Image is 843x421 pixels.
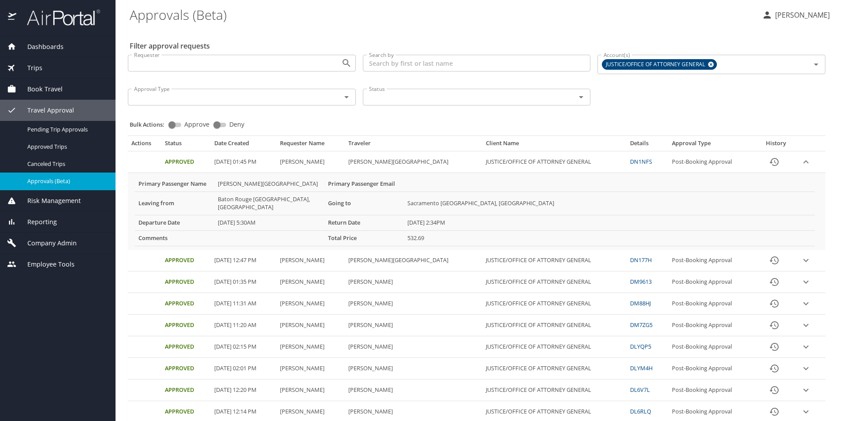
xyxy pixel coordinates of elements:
th: Return Date [325,215,404,230]
td: JUSTICE/OFFICE OF ATTORNEY GENERAL [482,336,627,358]
button: expand row [799,297,813,310]
button: [PERSON_NAME] [758,7,833,23]
span: Travel Approval [16,105,74,115]
td: [DATE] 11:31 AM [211,293,276,315]
td: [PERSON_NAME] [345,293,482,315]
button: History [764,271,785,293]
th: Actions [128,139,161,151]
th: Primary Passenger Name [135,177,214,192]
td: [DATE] 01:35 PM [211,271,276,293]
span: Dashboards [16,42,63,52]
span: Reporting [16,217,57,227]
a: DM7ZG5 [630,321,653,329]
img: airportal-logo.png [17,9,100,26]
button: Open [340,57,353,69]
td: [PERSON_NAME] [345,380,482,401]
button: expand row [799,383,813,397]
th: Leaving from [135,192,214,215]
td: JUSTICE/OFFICE OF ATTORNEY GENERAL [482,151,627,173]
span: Pending Trip Approvals [27,125,105,134]
button: History [764,315,785,336]
div: JUSTICE/OFFICE OF ATTORNEY GENERAL [602,59,717,70]
h2: Filter approval requests [130,39,210,53]
th: Departure Date [135,215,214,230]
th: Primary Passenger Email [325,177,404,192]
button: expand row [799,155,813,169]
p: [PERSON_NAME] [772,10,830,20]
th: Requester Name [276,139,345,151]
td: Post-Booking Approval [668,250,756,271]
button: History [764,380,785,401]
a: DLYM4H [630,364,653,372]
td: [PERSON_NAME] [345,358,482,380]
td: [PERSON_NAME] [276,315,345,336]
th: Going to [325,192,404,215]
td: Approved [161,293,211,315]
td: [DATE] 02:15 PM [211,336,276,358]
td: [PERSON_NAME][GEOGRAPHIC_DATA] [214,177,325,192]
button: expand row [799,362,813,375]
td: [PERSON_NAME] [345,336,482,358]
td: [DATE] 02:01 PM [211,358,276,380]
span: Approvals (Beta) [27,177,105,185]
td: [PERSON_NAME][GEOGRAPHIC_DATA] [345,151,482,173]
td: Post-Booking Approval [668,315,756,336]
button: expand row [799,340,813,353]
a: DM88HJ [630,299,651,307]
span: JUSTICE/OFFICE OF ATTORNEY GENERAL [602,60,710,69]
button: Open [340,91,353,103]
th: Date Created [211,139,276,151]
span: Company Admin [16,238,77,248]
h1: Approvals (Beta) [130,1,755,28]
td: 532.69 [404,230,815,246]
td: Approved [161,358,211,380]
td: [DATE] 12:20 PM [211,380,276,401]
td: Baton Rouge [GEOGRAPHIC_DATA], [GEOGRAPHIC_DATA] [214,192,325,215]
a: DL6V7L [630,386,650,394]
td: Approved [161,380,211,401]
td: Approved [161,151,211,173]
span: Book Travel [16,84,63,94]
td: [PERSON_NAME] [276,250,345,271]
td: Approved [161,250,211,271]
a: DL6RLQ [630,407,651,415]
td: [PERSON_NAME] [276,271,345,293]
td: JUSTICE/OFFICE OF ATTORNEY GENERAL [482,380,627,401]
button: expand row [799,254,813,267]
td: JUSTICE/OFFICE OF ATTORNEY GENERAL [482,293,627,315]
button: expand row [799,405,813,418]
th: Approval Type [668,139,756,151]
td: [DATE] 5:30AM [214,215,325,230]
td: [PERSON_NAME] [276,336,345,358]
td: Post-Booking Approval [668,380,756,401]
td: JUSTICE/OFFICE OF ATTORNEY GENERAL [482,250,627,271]
button: expand row [799,319,813,332]
td: Post-Booking Approval [668,358,756,380]
td: [PERSON_NAME] [345,315,482,336]
td: Approved [161,336,211,358]
td: [PERSON_NAME] [345,271,482,293]
span: Approve [184,121,209,128]
td: Post-Booking Approval [668,151,756,173]
td: [PERSON_NAME] [276,151,345,173]
td: JUSTICE/OFFICE OF ATTORNEY GENERAL [482,315,627,336]
button: History [764,358,785,379]
span: Trips [16,63,42,73]
th: Traveler [345,139,482,151]
a: DM9613 [630,278,652,286]
button: Open [575,91,587,103]
td: Approved [161,315,211,336]
button: History [764,293,785,314]
td: Approved [161,271,211,293]
button: History [764,151,785,173]
button: History [764,250,785,271]
td: [PERSON_NAME][GEOGRAPHIC_DATA] [345,250,482,271]
td: [PERSON_NAME] [276,380,345,401]
th: History [756,139,795,151]
table: More info for approvals [135,177,815,246]
td: Post-Booking Approval [668,293,756,315]
p: Bulk Actions: [130,120,172,128]
td: Sacramento [GEOGRAPHIC_DATA], [GEOGRAPHIC_DATA] [404,192,815,215]
th: Client Name [482,139,627,151]
td: JUSTICE/OFFICE OF ATTORNEY GENERAL [482,358,627,380]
